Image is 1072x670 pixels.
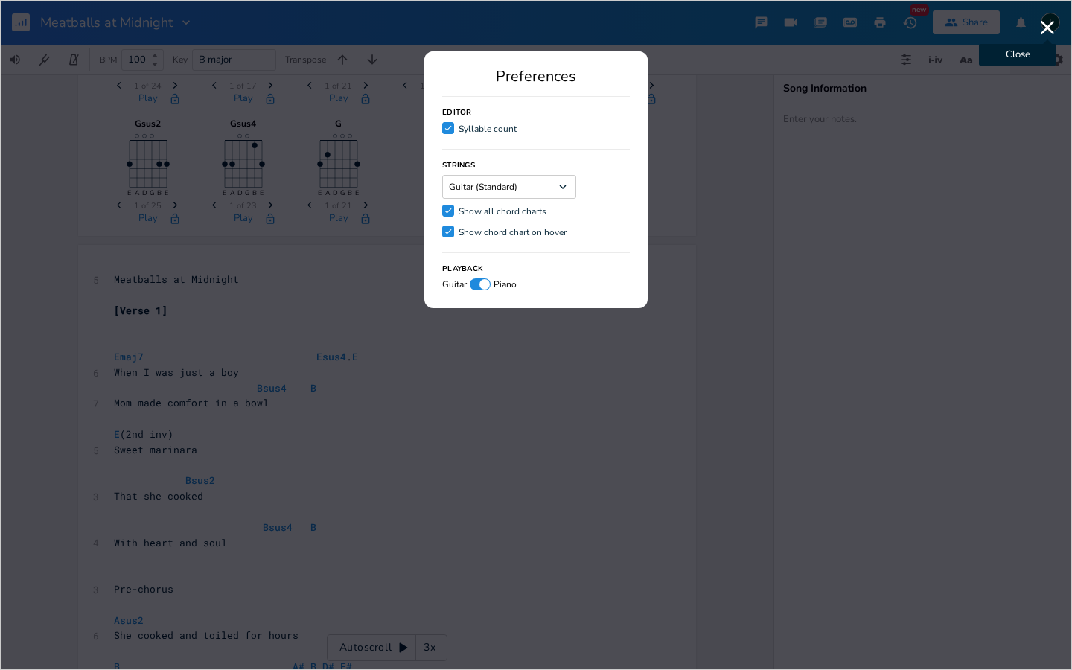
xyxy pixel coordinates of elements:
[459,228,567,237] div: Show chord chart on hover
[442,109,472,116] h3: Editor
[1036,16,1059,39] button: Close
[442,280,467,289] span: Guitar
[459,124,517,133] div: Syllable count
[442,162,475,169] h3: Strings
[442,69,630,84] div: Preferences
[494,280,517,289] span: Piano
[442,265,483,272] h3: Playback
[459,207,546,216] div: Show all chord charts
[449,182,517,191] span: Guitar (Standard)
